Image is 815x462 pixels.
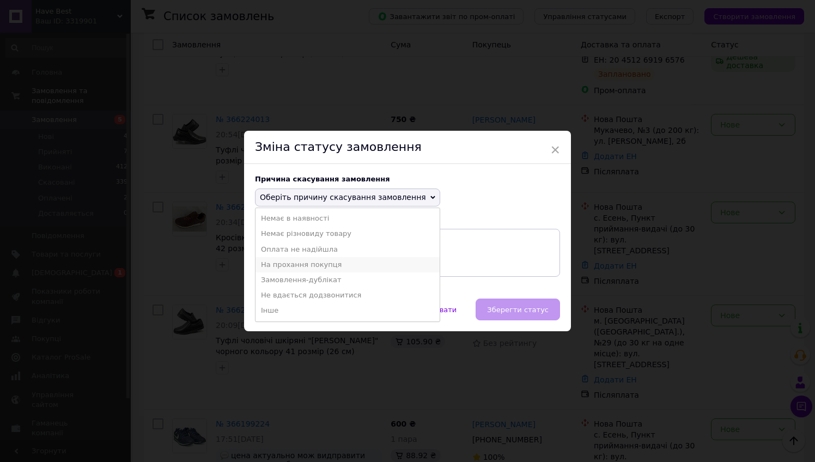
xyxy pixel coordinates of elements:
li: Немає різновиду товару [256,226,440,241]
li: Оплата не надійшла [256,242,440,257]
div: Зміна статусу замовлення [244,131,571,164]
span: × [550,141,560,159]
span: Оберіть причину скасування замовлення [260,193,426,202]
li: Немає в наявності [256,211,440,226]
div: Причина скасування замовлення [255,175,560,183]
li: Інше [256,303,440,318]
li: Не вдається додзвонитися [256,288,440,303]
li: Замовлення-дублікат [256,272,440,288]
li: На прохання покупця [256,257,440,272]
